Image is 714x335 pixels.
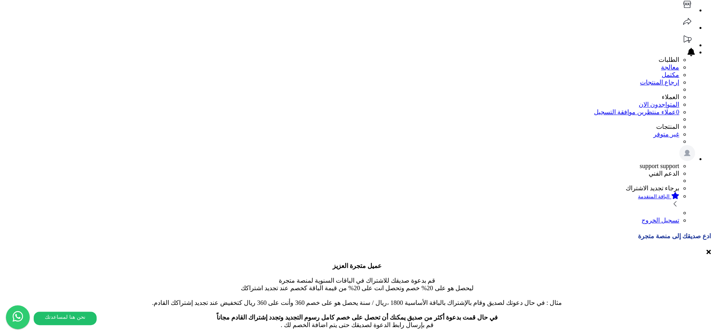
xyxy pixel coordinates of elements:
b: عميل متجرة العزيز [333,262,382,269]
li: برجاء تجديد الاشتراك [3,184,679,192]
li: المنتجات [3,123,679,130]
li: الدعم الفني [3,170,679,177]
p: قم بدعوة صديقك للاشتراك في الباقات السنوية لمنصة متجرة ليحصل هو على 20% خصم وتحصل انت على 20% من ... [3,262,711,329]
h4: ادع صديقك إلى منصة متجرة [3,232,711,240]
small: الباقة المتقدمة [638,193,670,199]
a: تسجيل الخروج [642,217,679,224]
li: الطلبات [3,56,679,63]
span: 0 [676,109,679,115]
a: معالجة [3,63,679,71]
a: مكتمل [662,71,679,78]
a: إرجاع المنتجات [640,79,679,86]
li: العملاء [3,93,679,101]
span: support support [640,163,679,169]
a: غير متوفر [653,131,679,138]
a: 0عملاء منتظرين موافقة التسجيل [594,109,679,115]
a: المتواجدون الان [639,101,679,108]
b: في حال قمت بدعوة أكثر من صديق يمكنك أن تحصل على خصم كامل رسوم التجديد وتجدد إشتراك القادم مجاناً [217,314,498,321]
a: الباقة المتقدمة [3,192,679,209]
a: تحديثات المنصة [679,42,695,48]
